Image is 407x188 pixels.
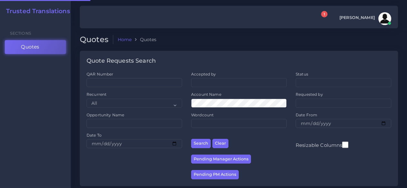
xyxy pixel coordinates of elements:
img: avatar [378,12,391,25]
label: Opportunity Name [87,112,124,118]
h2: Quotes [80,35,113,44]
span: [PERSON_NAME] [339,16,375,20]
input: Resizable Columns [342,141,348,149]
h4: Quote Requests Search [87,58,156,65]
button: Search [191,139,211,148]
label: Status [296,71,308,77]
li: Quotes [132,36,156,43]
span: Quotes [21,43,39,50]
a: [PERSON_NAME]avatar [336,12,393,25]
span: 1 [321,11,328,17]
a: Quotes [5,40,66,54]
label: Date To [87,132,102,138]
a: 1 [315,14,327,23]
button: Pending Manager Actions [191,155,251,164]
label: Resizable Columns [296,141,348,149]
a: Home [118,36,132,43]
label: Wordcount [191,112,214,118]
a: Trusted Translations [2,8,70,15]
button: Clear [212,139,228,148]
label: QAR Number [87,71,113,77]
button: Pending PM Actions [191,170,239,179]
label: Recurrent [87,92,106,97]
label: Accepted by [191,71,216,77]
label: Date From [296,112,317,118]
label: Requested by [296,92,323,97]
span: Sections [10,31,31,36]
label: Account Name [191,92,221,97]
